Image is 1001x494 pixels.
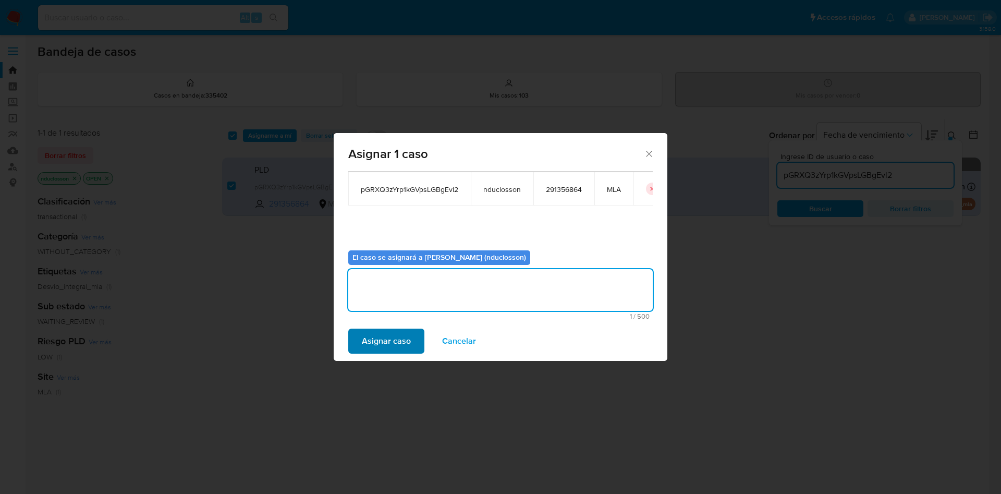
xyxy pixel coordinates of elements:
[442,330,476,353] span: Cancelar
[362,330,411,353] span: Asignar caso
[351,313,650,320] span: Máximo 500 caracteres
[607,185,621,194] span: MLA
[361,185,458,194] span: pGRXQ3zYrp1kGVpsLGBgEvl2
[334,133,667,361] div: assign-modal
[546,185,582,194] span: 291356864
[429,329,490,354] button: Cancelar
[644,149,653,158] button: Cerrar ventana
[646,183,658,195] button: icon-button
[483,185,521,194] span: nduclosson
[352,252,526,262] b: El caso se asignará a [PERSON_NAME] (nduclosson)
[348,148,644,160] span: Asignar 1 caso
[348,329,424,354] button: Asignar caso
